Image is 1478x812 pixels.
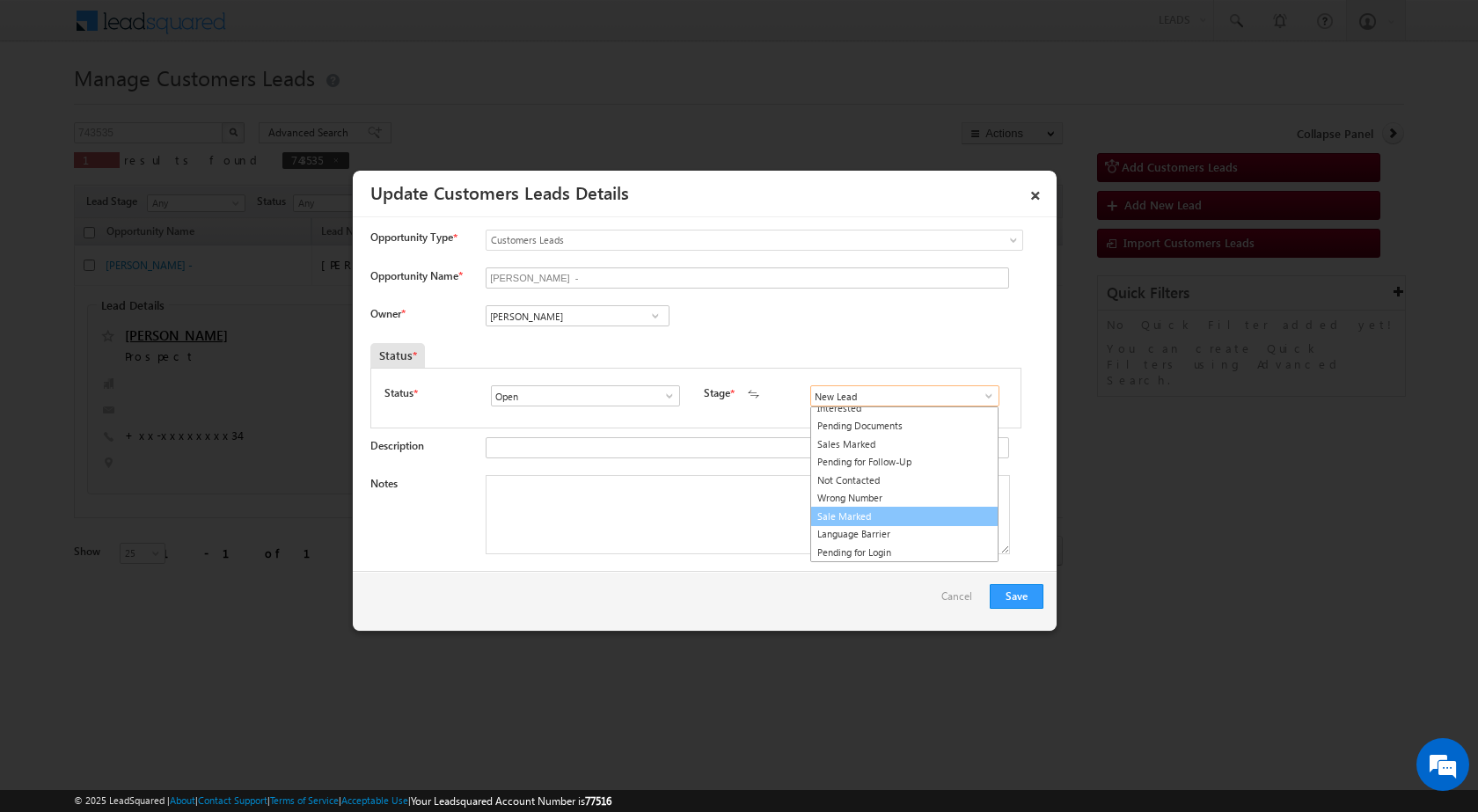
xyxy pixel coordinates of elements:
[23,163,321,527] textarea: Type your message and hit 'Enter'
[91,92,296,115] div: Chat with us now
[810,385,999,406] input: Type to Search
[811,525,998,544] a: Language Barrier
[370,230,453,245] span: Opportunity Type
[491,385,680,406] input: Type to Search
[239,542,319,566] em: Start Chat
[370,477,398,490] label: Notes
[941,584,981,618] a: Cancel
[644,307,666,325] a: Show All Items
[810,507,999,527] a: Sale Marked
[411,794,611,808] span: Your Leadsquared Account Number is
[811,489,998,508] a: Wrong Number
[811,544,998,562] a: Pending for Login
[270,794,339,806] a: Terms of Service
[811,399,998,418] a: Interested
[370,179,629,204] a: Update Customers Leads Details
[486,230,1023,251] a: Customers Leads
[811,435,998,454] a: Sales Marked
[811,453,998,472] a: Pending for Follow-Up
[487,232,951,248] span: Customers Leads
[341,794,408,806] a: Acceptable Use
[370,307,405,320] label: Owner
[30,92,74,115] img: d_60004797649_company_0_60004797649
[973,387,995,405] a: Show All Items
[811,472,998,490] a: Not Contacted
[74,793,611,809] span: © 2025 LeadSquared | | | | |
[1021,177,1050,208] a: ×
[370,269,462,282] label: Opportunity Name
[704,385,730,401] label: Stage
[486,305,669,326] input: Type to Search
[585,794,611,808] span: 77516
[990,584,1043,609] button: Save
[289,9,331,51] div: Minimize live chat window
[811,417,998,435] a: Pending Documents
[370,439,424,452] label: Description
[370,343,425,368] div: Status
[384,385,413,401] label: Status
[198,794,267,806] a: Contact Support
[654,387,676,405] a: Show All Items
[170,794,195,806] a: About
